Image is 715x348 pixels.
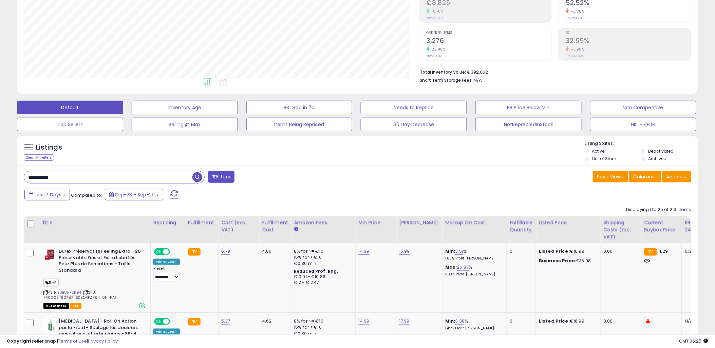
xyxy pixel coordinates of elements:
[592,148,604,154] label: Active
[246,118,353,131] button: Items Being Repriced
[294,226,298,232] small: Amazon Fees.
[539,318,570,324] b: Listed Price:
[43,248,57,262] img: 411dGAg6DpL._SL40_.jpg
[399,318,410,325] a: 17.99
[474,77,482,83] span: N/A
[294,248,350,254] div: 8% for <= €10
[358,318,370,325] a: 14.99
[569,47,584,52] small: -3.90%
[361,101,467,114] button: Needs to Reprice
[42,219,148,226] div: Title
[262,219,288,233] div: Fulfillment Cost
[43,318,57,332] img: 31LzPtM+soL._SL40_.jpg
[603,248,636,254] div: 0.00
[569,9,584,14] small: -3.26%
[43,279,59,287] span: RHE
[7,338,32,344] strong: Copyright
[188,219,215,226] div: Fulfillment
[88,338,118,344] a: Privacy Policy
[443,216,507,243] th: The percentage added to the cost of goods (COGS) that forms the calculator for Min & Max prices.
[659,248,668,254] span: 11.29
[648,156,667,161] label: Archived
[685,219,710,233] div: BB Share 24h.
[644,219,679,233] div: Current Buybox Price
[153,266,180,282] div: Preset:
[59,318,141,339] b: [MEDICAL_DATA] - Roll On Action par le Froid - Soulage les douleurs musculaires et articulaires -...
[294,324,350,330] div: 15% for > €10
[629,171,661,182] button: Columns
[17,118,123,131] button: Top Sellers
[420,69,466,75] b: Total Inventory Value:
[566,16,584,20] small: Prev: 54.29%
[294,254,350,260] div: 15% for > €10
[221,318,230,325] a: 5.37
[420,77,473,83] b: Short Term Storage Fees:
[427,37,551,46] h2: 3,276
[58,338,87,344] a: Terms of Use
[294,219,353,226] div: Amazon Fees
[399,248,410,255] a: 16.99
[427,54,442,58] small: Prev: 2,602
[43,290,117,300] span: | SKU: PR0005460787_B0BQRFZR94_0N_FAF
[36,143,62,152] h5: Listings
[7,338,118,345] div: seller snap | |
[634,173,655,180] span: Columns
[445,219,504,226] div: Markup on Cost
[361,118,467,131] button: 30 Day Decrease
[445,318,502,331] div: %
[24,154,54,161] div: Clear All Filters
[539,219,598,226] div: Listed Price
[510,219,533,233] div: Fulfillable Quantity
[115,191,155,198] span: Sep-23 - Sep-29
[539,318,595,324] div: €16.99
[262,248,286,254] div: 4.86
[420,67,686,76] li: €392,662
[445,256,502,261] p: 1.68% Profit [PERSON_NAME]
[35,191,61,198] span: Last 7 Days
[457,264,469,271] a: 26.87
[510,248,531,254] div: 0
[566,31,691,35] span: ROI
[455,248,464,255] a: 3.51
[445,248,502,261] div: %
[445,326,502,331] p: 1.45% Profit [PERSON_NAME]
[399,219,439,226] div: [PERSON_NAME]
[662,171,691,182] button: Actions
[262,318,286,324] div: 4.62
[593,171,628,182] button: Save View
[105,189,163,200] button: Sep-23 - Sep-29
[188,318,201,326] small: FBA
[644,248,657,256] small: FBA
[566,54,584,58] small: Prev: 33.87%
[685,248,707,254] div: 0%
[294,274,350,280] div: €10.01 - €10.86
[221,219,256,233] div: Cost (Exc. VAT)
[70,303,81,309] span: FBA
[455,318,465,325] a: 3.38
[445,248,455,254] b: Min:
[153,259,180,265] div: Win BuyBox *
[153,219,182,226] div: Repricing
[603,219,638,240] div: Shipping Costs (Exc. VAT)
[475,101,582,114] button: BB Price Below Min
[648,148,674,154] label: Deactivated
[539,248,595,254] div: €16.99
[221,248,230,255] a: 6.79
[585,140,698,147] p: Listing States:
[294,268,338,274] b: Reduced Prof. Rng.
[208,171,234,183] button: Filters
[169,249,180,255] span: OFF
[475,118,582,131] button: NotRepreciedInStock
[679,338,708,344] span: 2025-10-7 06:25 GMT
[294,280,350,286] div: €12 - €12.47
[592,156,617,161] label: Out of Stock
[590,101,696,114] button: Non Competitive
[188,248,201,256] small: FBA
[43,248,145,308] div: ASIN:
[71,192,102,198] span: Compared to:
[445,264,502,277] div: %
[539,248,570,254] b: Listed Price:
[132,118,238,131] button: Selling @ Max
[132,101,238,114] button: Inventory Age
[626,207,691,213] div: Displaying 1 to 25 of 2131 items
